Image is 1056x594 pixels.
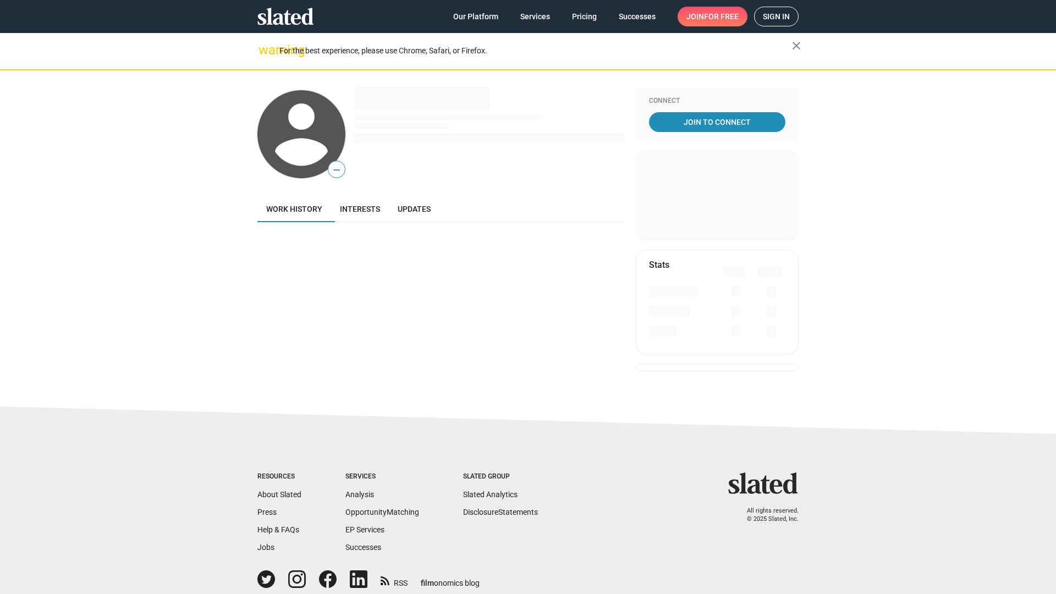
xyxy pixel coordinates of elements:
div: Services [345,472,419,481]
a: Press [257,508,277,516]
a: Services [512,7,559,26]
a: Analysis [345,490,374,499]
span: Interests [340,205,380,213]
a: Jobs [257,543,274,552]
span: for free [704,7,739,26]
span: — [328,163,345,177]
a: Successes [345,543,381,552]
a: Sign in [754,7,799,26]
mat-icon: close [790,39,803,52]
span: Pricing [572,7,597,26]
span: Join [686,7,739,26]
a: Interests [331,196,389,222]
a: EP Services [345,525,384,534]
mat-card-title: Stats [649,259,669,271]
span: Join To Connect [651,112,783,132]
a: Successes [610,7,664,26]
div: Resources [257,472,301,481]
div: For the best experience, please use Chrome, Safari, or Firefox. [279,43,792,58]
a: About Slated [257,490,301,499]
a: DisclosureStatements [463,508,538,516]
a: Updates [389,196,439,222]
div: Slated Group [463,472,538,481]
a: Help & FAQs [257,525,299,534]
span: Work history [266,205,322,213]
a: Join To Connect [649,112,785,132]
span: film [421,579,434,587]
a: Slated Analytics [463,490,518,499]
span: Successes [619,7,656,26]
span: Services [520,7,550,26]
p: All rights reserved. © 2025 Slated, Inc. [735,507,799,523]
a: filmonomics blog [421,569,480,588]
span: Updates [398,205,431,213]
a: RSS [381,571,408,588]
a: Joinfor free [678,7,747,26]
a: Pricing [563,7,606,26]
div: Connect [649,97,785,106]
a: OpportunityMatching [345,508,419,516]
a: Our Platform [444,7,507,26]
span: Our Platform [453,7,498,26]
a: Work history [257,196,331,222]
mat-icon: warning [258,43,272,57]
span: Sign in [763,7,790,26]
